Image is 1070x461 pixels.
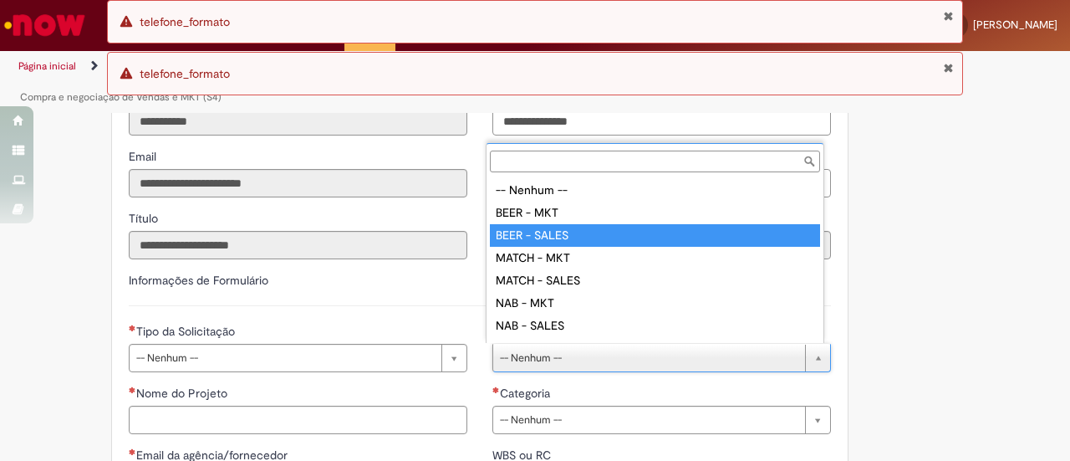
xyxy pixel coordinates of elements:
[490,224,820,247] div: BEER - SALES
[487,176,823,343] ul: Canal/pacote
[490,315,820,337] div: NAB - SALES
[490,202,820,224] div: BEER - MKT
[490,337,820,360] div: Zé Delivery - MKT
[490,247,820,269] div: MATCH - MKT
[490,292,820,315] div: NAB - MKT
[490,269,820,292] div: MATCH - SALES
[490,179,820,202] div: -- Nenhum --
